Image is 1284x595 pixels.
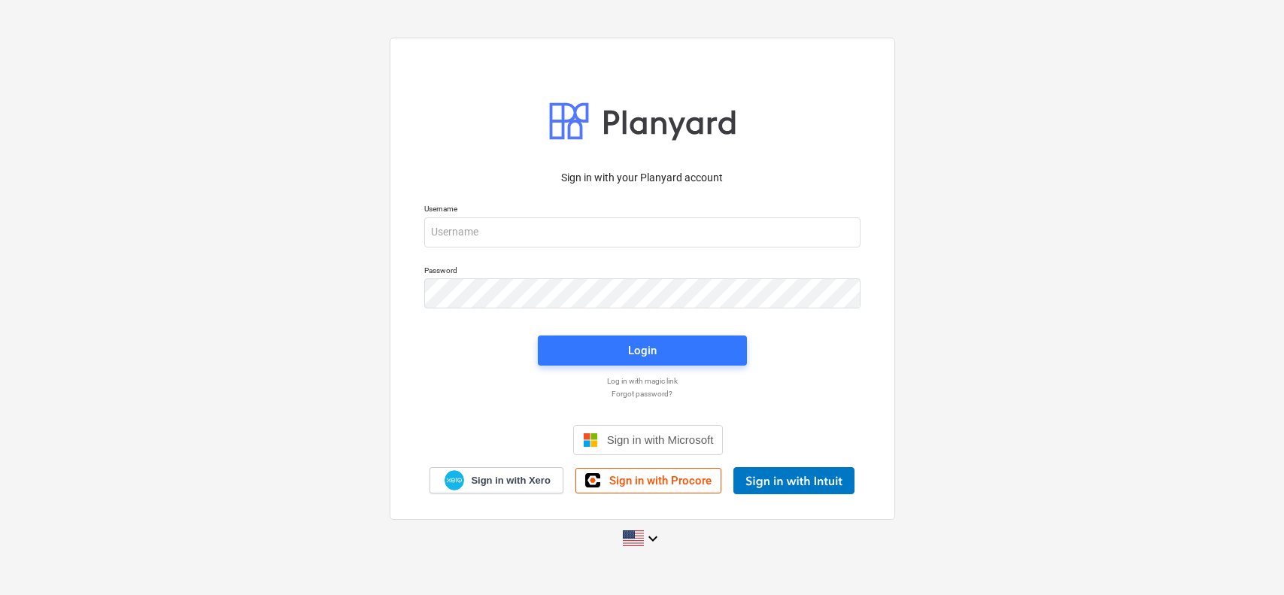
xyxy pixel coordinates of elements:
span: Sign in with Xero [471,474,550,487]
img: Xero logo [445,470,464,490]
p: Password [424,266,861,278]
p: Sign in with your Planyard account [424,170,861,186]
div: Login [628,341,657,360]
img: Microsoft logo [583,433,598,448]
span: Sign in with Procore [609,474,712,487]
a: Log in with magic link [417,376,868,386]
i: keyboard_arrow_down [644,530,662,548]
p: Username [424,204,861,217]
a: Sign in with Xero [430,467,563,493]
a: Sign in with Procore [575,468,721,493]
span: Sign in with Microsoft [607,433,714,446]
a: Forgot password? [417,389,868,399]
button: Login [538,335,747,366]
input: Username [424,217,861,247]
